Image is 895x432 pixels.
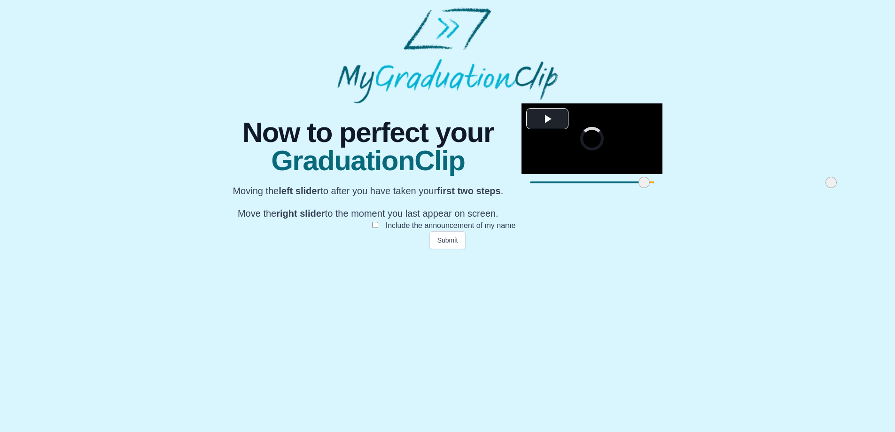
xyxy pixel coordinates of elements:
[233,184,503,197] p: Moving the to after you have taken your .
[337,8,557,103] img: MyGraduationClip
[279,186,320,196] b: left slider
[437,186,501,196] b: first two steps
[526,108,568,129] button: Play Video
[378,218,523,233] label: Include the announcement of my name
[233,207,503,220] p: Move the to the moment you last appear on screen.
[233,118,503,147] span: Now to perfect your
[276,208,325,219] b: right slider
[233,147,503,175] span: GraduationClip
[521,103,662,174] div: Video Player
[429,231,466,249] button: Submit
